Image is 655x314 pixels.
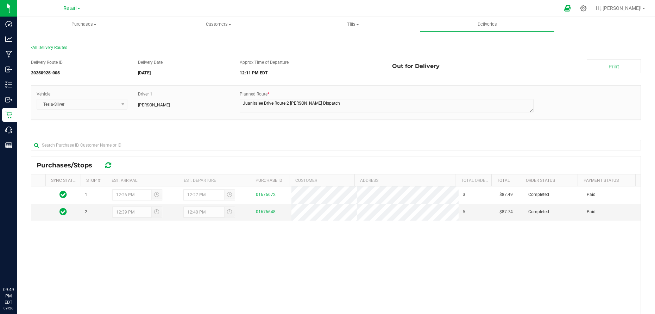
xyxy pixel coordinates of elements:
span: Deliveries [468,21,506,27]
a: 01676648 [256,209,276,214]
span: Customers [152,21,285,27]
span: Completed [528,209,549,215]
a: Sync Status [51,178,78,183]
th: Total Order Lines [455,174,491,186]
span: Completed [528,191,549,198]
span: All Delivery Routes [31,45,67,50]
a: Stop # [86,178,100,183]
a: Purchase ID [256,178,282,183]
span: 1 [85,191,87,198]
label: Delivery Route ID [31,59,63,66]
inline-svg: Dashboard [5,20,12,27]
span: Purchases/Stops [37,161,99,169]
p: 09/26 [3,306,14,311]
iframe: Resource center [7,258,28,279]
span: Hi, [PERSON_NAME]! [596,5,642,11]
inline-svg: Inventory [5,81,12,88]
span: Open Ecommerce Menu [560,1,575,15]
label: Vehicle [37,91,50,97]
span: Purchases [17,21,151,27]
a: Purchases [17,17,151,32]
a: Total [497,178,510,183]
a: Deliveries [420,17,554,32]
span: 5 [463,209,465,215]
span: 2 [85,209,87,215]
th: Customer [290,174,354,186]
th: Address [354,174,455,186]
inline-svg: Outbound [5,96,12,103]
span: [PERSON_NAME] [138,102,170,108]
a: Payment Status [584,178,619,183]
span: $87.74 [499,209,513,215]
inline-svg: Call Center [5,127,12,134]
a: Est. Arrival [112,178,137,183]
a: 01676672 [256,192,276,197]
a: Customers [151,17,286,32]
span: $87.49 [499,191,513,198]
iframe: Resource center unread badge [21,257,29,265]
span: Paid [587,209,596,215]
strong: 20250925-005 [31,70,60,75]
span: Retail [63,5,77,11]
inline-svg: Inbound [5,66,12,73]
span: 3 [463,191,465,198]
p: 09:49 PM EDT [3,287,14,306]
span: In Sync [59,190,67,199]
a: Tills [286,17,420,32]
h5: 12:11 PM EDT [240,71,382,75]
span: In Sync [59,207,67,217]
inline-svg: Manufacturing [5,51,12,58]
inline-svg: Retail [5,111,12,118]
input: Search Purchase ID, Customer Name or ID [31,140,641,150]
label: Delivery Date [138,59,163,66]
label: Driver 1 [138,91,152,97]
span: Out for Delivery [392,59,440,73]
label: Approx Time of Departure [240,59,289,66]
th: Est. Departure [178,174,250,186]
label: Planned Route [240,91,269,97]
a: Print Manifest [587,59,641,73]
span: Paid [587,191,596,198]
inline-svg: Reports [5,142,12,149]
span: Tills [286,21,420,27]
h5: [DATE] [138,71,229,75]
a: Order Status [526,178,555,183]
inline-svg: Analytics [5,36,12,43]
div: Manage settings [579,5,588,12]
